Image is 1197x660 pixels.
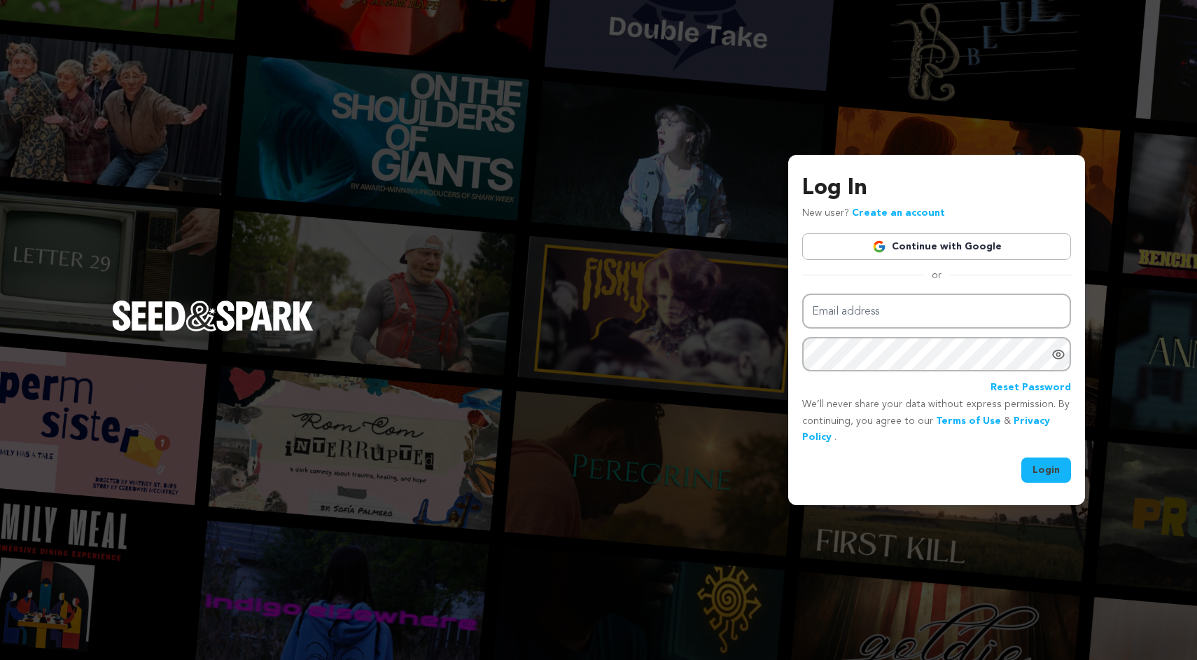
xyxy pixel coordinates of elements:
a: Show password as plain text. Warning: this will display your password on the screen. [1051,348,1065,362]
h3: Log In [802,172,1071,205]
a: Reset Password [990,380,1071,397]
span: or [923,268,950,282]
a: Seed&Spark Homepage [112,301,314,359]
a: Create an account [852,208,945,218]
p: New user? [802,205,945,222]
a: Continue with Google [802,233,1071,260]
a: Terms of Use [936,416,1001,426]
img: Google logo [872,240,886,254]
p: We’ll never share your data without express permission. By continuing, you agree to our & . [802,397,1071,446]
input: Email address [802,294,1071,329]
img: Seed&Spark Logo [112,301,314,331]
button: Login [1021,458,1071,483]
